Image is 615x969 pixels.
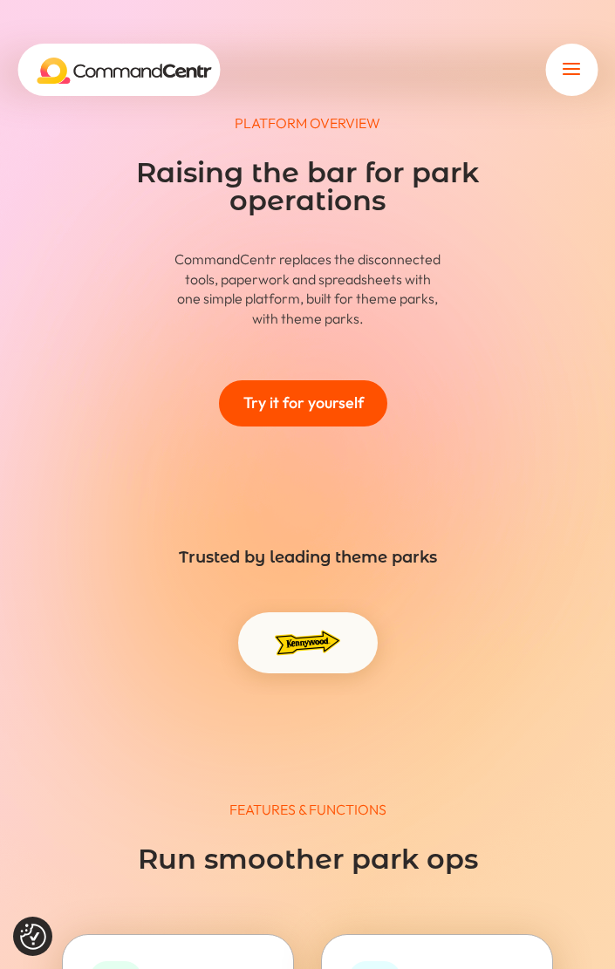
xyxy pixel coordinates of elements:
p: CommandCentr replaces the disconnected tools, paperwork and spreadsheets with one simple platform... [172,249,442,328]
h1: Raising the bar for park operations [62,159,554,223]
button: Consent Preferences [20,924,46,950]
img: Revisit consent button [20,924,46,950]
button: a [557,56,585,84]
p: FEATURES & FUNCTIONS [62,800,554,819]
h1: Run smoother park ops [62,845,554,882]
img: Kennywood_Arrow_logo (1) [275,621,340,665]
a: Try it for yourself [219,380,386,426]
span: Trusted by leading theme parks [179,548,437,567]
